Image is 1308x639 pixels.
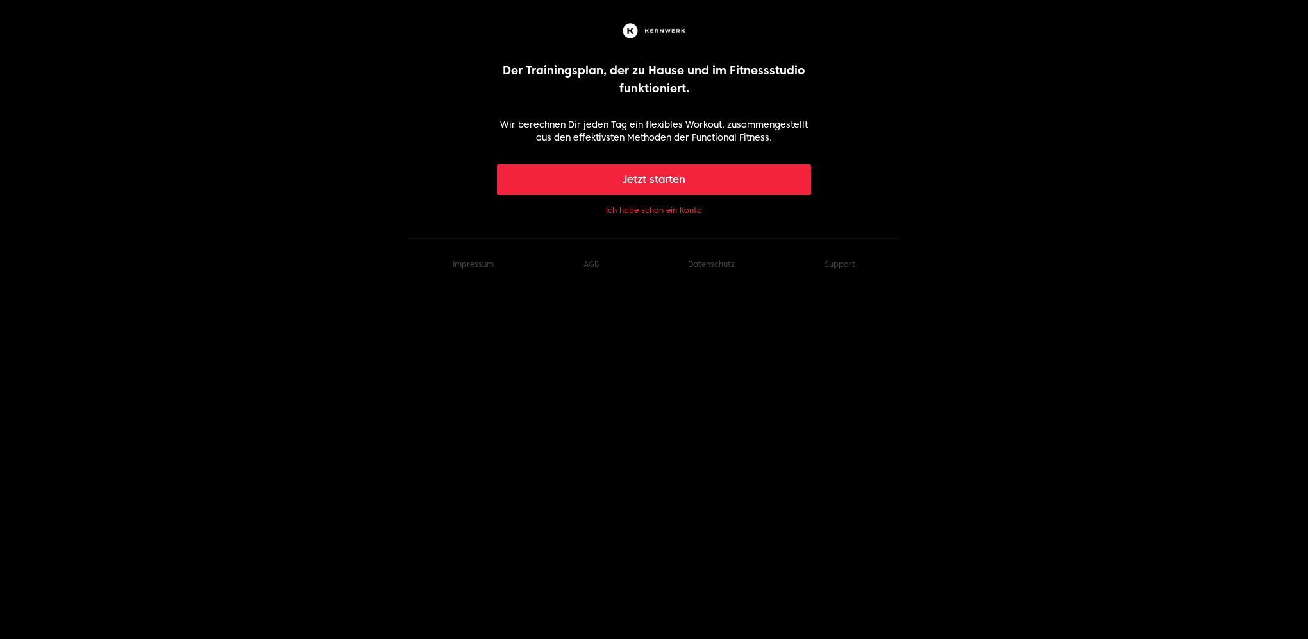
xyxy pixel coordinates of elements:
button: Support [825,259,855,269]
a: Impressum [453,259,494,269]
p: Der Trainingsplan, der zu Hause und im Fitnessstudio funktioniert. [497,62,812,98]
p: Wir berechnen Dir jeden Tag ein flexibles Workout, zusammengestellt aus den effektivsten Methoden... [497,118,812,144]
img: Kernwerk® [620,21,688,41]
button: Jetzt starten [497,164,812,195]
button: Ich habe schon ein Konto [606,205,702,216]
a: Datenschutz [688,259,735,269]
a: AGB [583,259,599,269]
